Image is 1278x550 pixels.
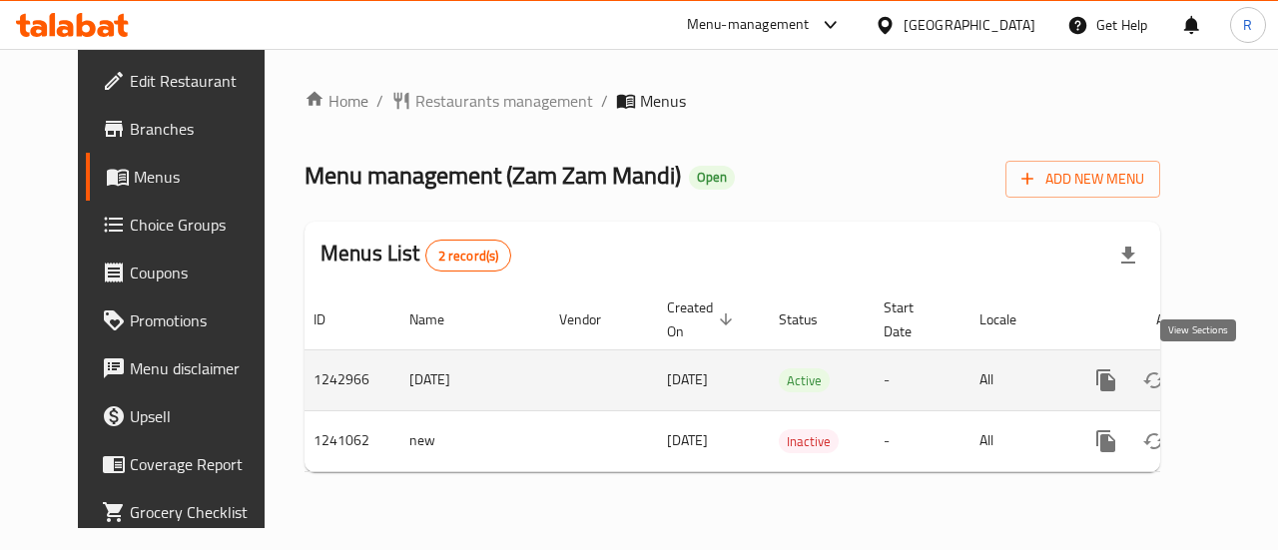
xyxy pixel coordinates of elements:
[86,440,292,488] a: Coverage Report
[904,14,1035,36] div: [GEOGRAPHIC_DATA]
[134,165,276,189] span: Menus
[415,89,593,113] span: Restaurants management
[1130,356,1178,404] button: Change Status
[86,344,292,392] a: Menu disclaimer
[559,307,627,331] span: Vendor
[298,349,393,410] td: 1242966
[667,295,739,343] span: Created On
[779,368,830,392] div: Active
[86,105,292,153] a: Branches
[314,307,351,331] span: ID
[130,356,276,380] span: Menu disclaimer
[393,349,543,410] td: [DATE]
[298,410,393,471] td: 1241062
[667,427,708,453] span: [DATE]
[884,295,940,343] span: Start Date
[86,57,292,105] a: Edit Restaurant
[963,349,1066,410] td: All
[1082,417,1130,465] button: more
[1021,167,1144,192] span: Add New Menu
[425,240,512,272] div: Total records count
[86,249,292,296] a: Coupons
[86,201,292,249] a: Choice Groups
[1243,14,1252,36] span: R
[426,247,511,266] span: 2 record(s)
[320,239,511,272] h2: Menus List
[393,410,543,471] td: new
[130,213,276,237] span: Choice Groups
[779,430,839,453] span: Inactive
[305,89,368,113] a: Home
[963,410,1066,471] td: All
[130,261,276,284] span: Coupons
[689,166,735,190] div: Open
[86,488,292,536] a: Grocery Checklist
[130,69,276,93] span: Edit Restaurant
[689,169,735,186] span: Open
[86,392,292,440] a: Upsell
[86,296,292,344] a: Promotions
[130,500,276,524] span: Grocery Checklist
[376,89,383,113] li: /
[687,13,810,37] div: Menu-management
[601,89,608,113] li: /
[979,307,1042,331] span: Locale
[868,349,963,410] td: -
[667,366,708,392] span: [DATE]
[130,404,276,428] span: Upsell
[305,89,1160,113] nav: breadcrumb
[868,410,963,471] td: -
[391,89,593,113] a: Restaurants management
[409,307,470,331] span: Name
[640,89,686,113] span: Menus
[779,369,830,392] span: Active
[86,153,292,201] a: Menus
[779,307,844,331] span: Status
[1005,161,1160,198] button: Add New Menu
[305,153,681,198] span: Menu management ( Zam Zam Mandi )
[130,117,276,141] span: Branches
[130,308,276,332] span: Promotions
[1082,356,1130,404] button: more
[130,452,276,476] span: Coverage Report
